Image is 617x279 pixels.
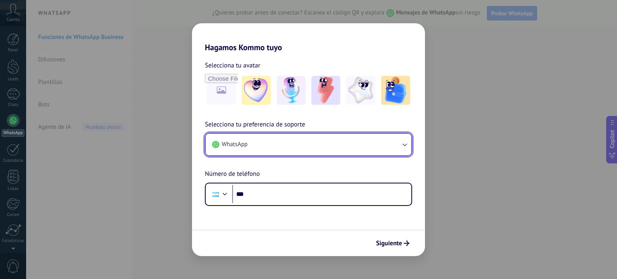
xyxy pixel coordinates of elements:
div: Argentina: + 54 [208,186,223,203]
h2: Hagamos Kommo tuyo [192,23,425,52]
span: Selecciona tu avatar [205,60,260,71]
img: -4.jpeg [346,76,375,105]
img: -1.jpeg [242,76,271,105]
span: Número de teléfono [205,169,260,179]
span: Siguiente [376,240,402,246]
img: -5.jpeg [381,76,410,105]
img: -2.jpeg [277,76,306,105]
img: -3.jpeg [311,76,340,105]
button: Siguiente [372,236,413,250]
span: WhatsApp [222,141,247,149]
span: Selecciona tu preferencia de soporte [205,120,305,130]
button: WhatsApp [206,134,411,155]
